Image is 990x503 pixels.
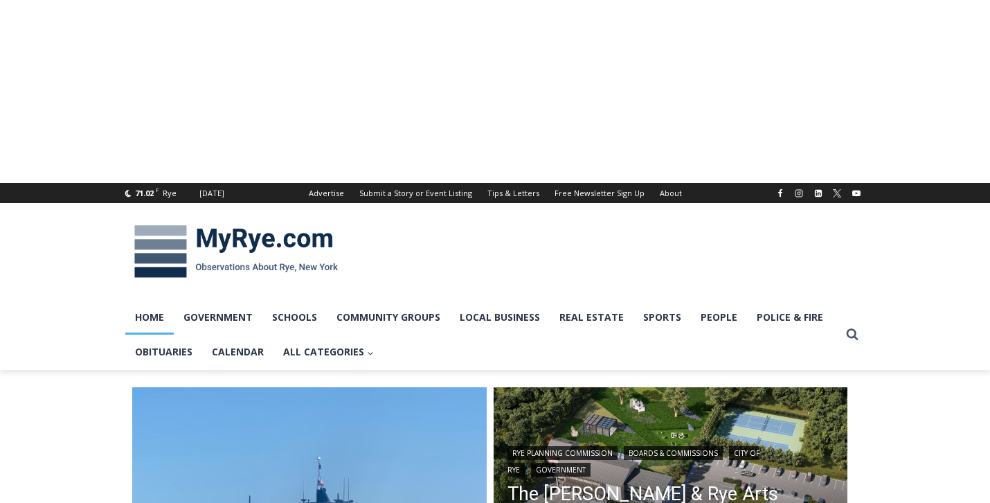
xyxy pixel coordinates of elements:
[352,183,480,203] a: Submit a Story or Event Listing
[829,185,845,202] a: X
[772,185,789,202] a: Facebook
[125,335,202,369] a: Obituaries
[273,335,384,369] a: All Categories
[507,446,618,460] a: Rye Planning Commission
[550,300,633,335] a: Real Estate
[174,300,262,335] a: Government
[624,446,723,460] a: Boards & Commissions
[633,300,691,335] a: Sports
[199,187,224,200] div: [DATE]
[531,463,591,477] a: Government
[283,344,374,360] span: All Categories
[691,300,747,335] a: People
[301,183,352,203] a: Advertise
[301,183,690,203] nav: Secondary Navigation
[652,183,690,203] a: About
[507,443,834,477] div: | | |
[848,185,865,202] a: YouTube
[125,300,174,335] a: Home
[450,300,550,335] a: Local Business
[163,187,177,200] div: Rye
[125,215,347,288] img: MyRye.com
[480,183,547,203] a: Tips & Letters
[202,335,273,369] a: Calendar
[327,300,450,335] a: Community Groups
[156,186,159,193] span: F
[507,446,759,477] a: City of Rye
[791,185,807,202] a: Instagram
[810,185,827,202] a: Linkedin
[747,300,833,335] a: Police & Fire
[840,322,865,347] button: View Search Form
[135,188,154,198] span: 71.02
[125,300,840,370] nav: Primary Navigation
[262,300,327,335] a: Schools
[547,183,652,203] a: Free Newsletter Sign Up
